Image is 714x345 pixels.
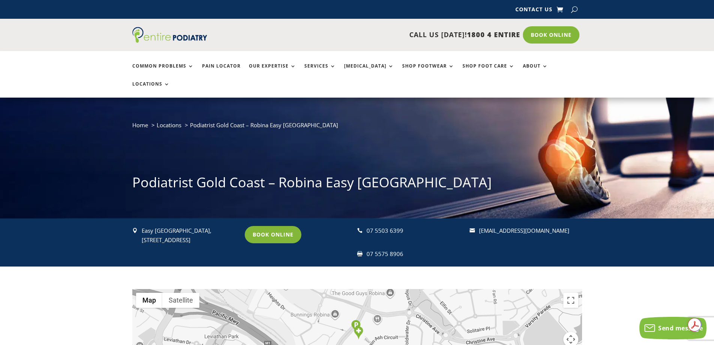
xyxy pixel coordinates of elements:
button: Send message [639,317,707,339]
a: Pain Locator [202,63,241,80]
button: Toggle fullscreen view [563,293,578,308]
a: Home [132,121,148,129]
img: logo (1) [132,27,207,43]
a: Locations [157,121,181,129]
span:  [357,251,362,256]
a: Shop Foot Care [463,63,515,80]
p: Easy [GEOGRAPHIC_DATA], [STREET_ADDRESS] [142,226,238,245]
nav: breadcrumb [132,120,582,136]
button: Show satellite imagery [162,293,199,308]
a: Contact Us [515,7,552,15]
a: [MEDICAL_DATA] [344,63,394,80]
a: Book Online [523,26,579,44]
a: Services [304,63,336,80]
a: Locations [132,81,170,98]
div: 07 5575 8906 [367,249,463,259]
a: Entire Podiatry [132,37,207,44]
span:  [132,228,138,233]
p: CALL US [DATE]! [236,30,520,40]
a: [EMAIL_ADDRESS][DOMAIN_NAME] [479,227,569,234]
button: Show street map [136,293,162,308]
a: Book Online [245,226,301,243]
a: Our Expertise [249,63,296,80]
span: 1800 4 ENTIRE [467,30,520,39]
a: Shop Footwear [402,63,454,80]
div: Parking [351,320,361,333]
h1: Podiatrist Gold Coast – Robina Easy [GEOGRAPHIC_DATA] [132,173,582,196]
a: About [523,63,548,80]
div: 07 5503 6399 [367,226,463,236]
span: Send message [658,324,703,332]
span:  [357,228,362,233]
span:  [470,228,475,233]
span: Podiatrist Gold Coast – Robina Easy [GEOGRAPHIC_DATA] [190,121,338,129]
a: Common Problems [132,63,194,80]
div: Entire Podiatry - Robina [354,326,363,339]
